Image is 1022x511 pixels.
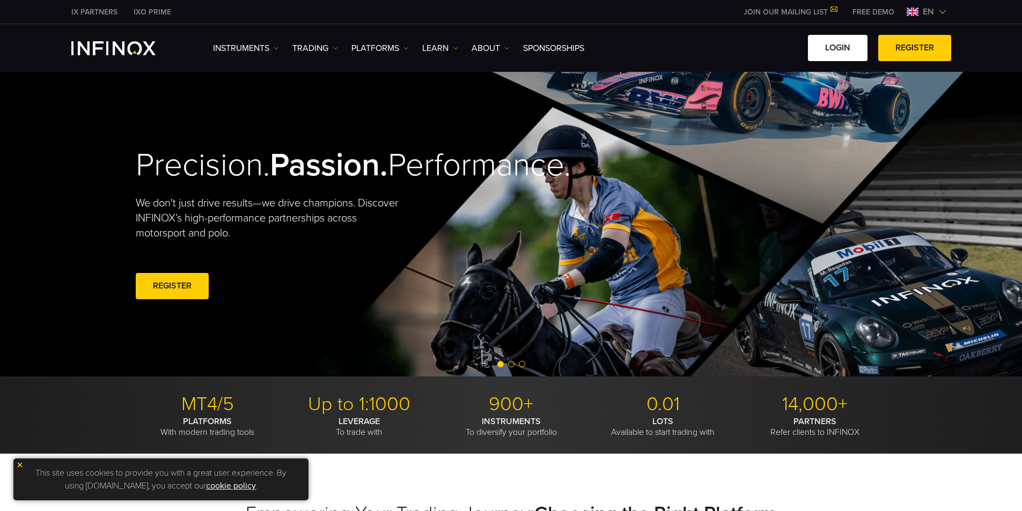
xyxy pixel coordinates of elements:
[339,416,380,427] strong: LEVERAGE
[136,416,280,438] p: With modern trading tools
[591,392,735,416] p: 0.01
[519,361,525,367] span: Go to slide 3
[472,42,510,55] a: ABOUT
[844,6,902,18] a: INFINOX MENU
[63,6,126,18] a: INFINOX
[793,416,836,427] strong: PARTNERS
[126,6,179,18] a: INFINOX
[213,42,279,55] a: Instruments
[497,361,504,367] span: Go to slide 1
[270,146,388,184] strong: Passion.
[183,416,232,427] strong: PLATFORMS
[439,416,583,438] p: To diversify your portfolio
[19,464,303,495] p: This site uses cookies to provide you with a great user experience. By using [DOMAIN_NAME], you a...
[136,392,280,416] p: MT4/5
[136,273,209,299] a: REGISTER
[808,35,867,61] a: LOGIN
[288,392,431,416] p: Up to 1:1000
[206,480,256,491] a: cookie policy
[743,392,887,416] p: 14,000+
[918,5,938,18] span: en
[482,416,541,427] strong: INSTRUMENTS
[743,416,887,438] p: Refer clients to INFINOX
[16,461,24,469] img: yellow close icon
[508,361,514,367] span: Go to slide 2
[288,416,431,438] p: To trade with
[292,42,338,55] a: TRADING
[351,42,409,55] a: PLATFORMS
[136,196,406,241] p: We don't just drive results—we drive champions. Discover INFINOX’s high-performance partnerships ...
[439,392,583,416] p: 900+
[736,8,844,17] a: JOIN OUR MAILING LIST
[878,35,951,61] a: REGISTER
[523,42,584,55] a: SPONSORSHIPS
[591,416,735,438] p: Available to start trading with
[136,146,474,185] h2: Precision. Performance.
[71,41,181,55] a: INFINOX Logo
[652,416,673,427] strong: LOTS
[422,42,458,55] a: Learn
